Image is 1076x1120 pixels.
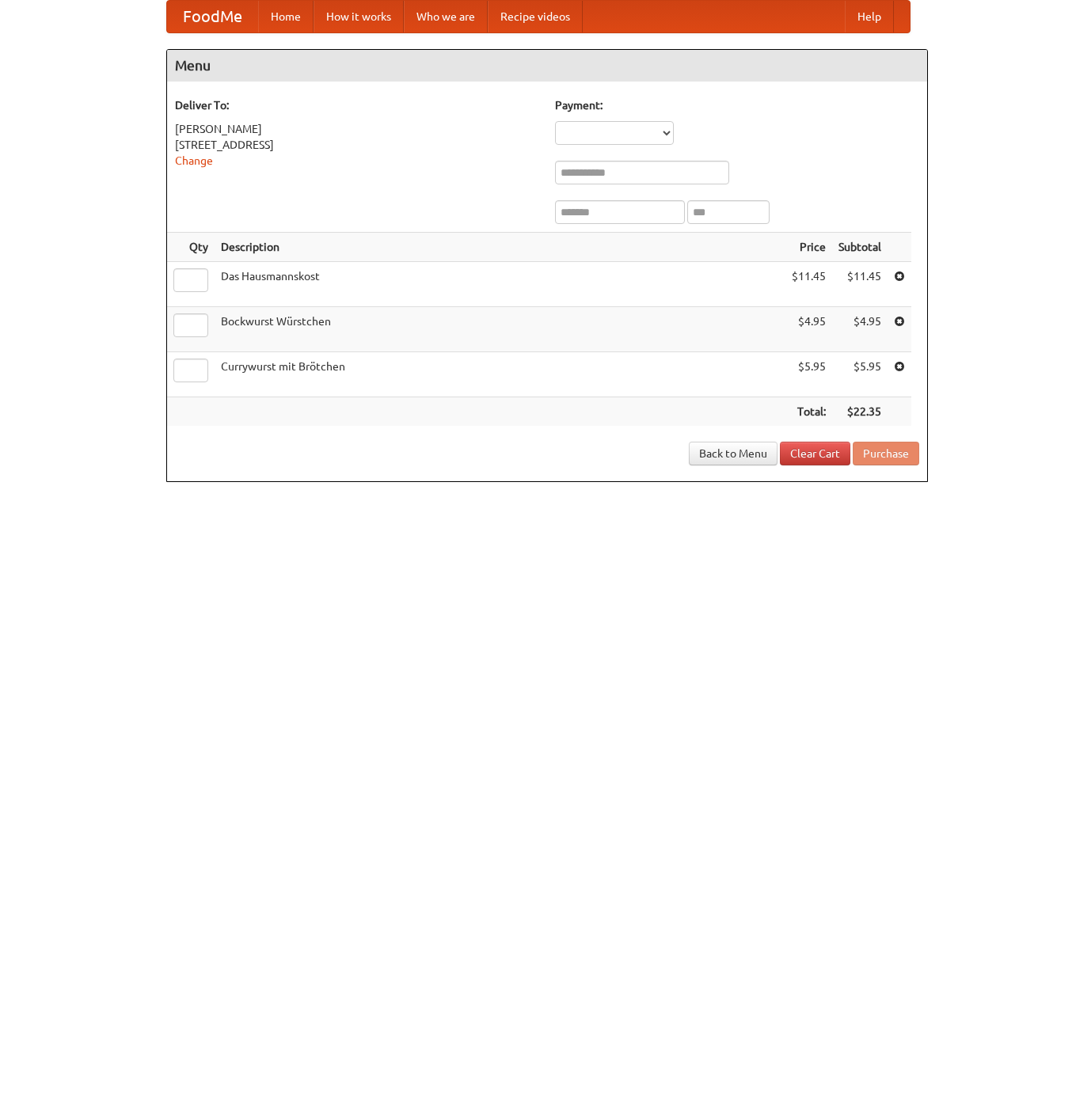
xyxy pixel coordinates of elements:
[314,1,404,32] a: How it works
[215,352,785,397] td: Currywurst mit Brötchen
[167,1,258,32] a: FoodMe
[853,442,919,465] button: Purchase
[175,154,213,167] a: Change
[167,233,215,262] th: Qty
[175,137,539,153] div: [STREET_ADDRESS]
[175,121,539,137] div: [PERSON_NAME]
[832,307,888,352] td: $4.95
[785,352,832,397] td: $5.95
[215,307,785,352] td: Bockwurst Würstchen
[488,1,583,32] a: Recipe videos
[785,262,832,307] td: $11.45
[780,442,850,465] a: Clear Cart
[845,1,894,32] a: Help
[832,233,888,262] th: Subtotal
[785,233,832,262] th: Price
[215,233,785,262] th: Description
[404,1,488,32] a: Who we are
[258,1,314,32] a: Home
[167,50,927,82] h4: Menu
[832,262,888,307] td: $11.45
[832,397,888,427] th: $22.35
[215,262,785,307] td: Das Hausmannskost
[785,397,832,427] th: Total:
[689,442,778,465] a: Back to Menu
[785,307,832,352] td: $4.95
[555,97,919,113] h5: Payment:
[175,97,539,113] h5: Deliver To:
[832,352,888,397] td: $5.95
